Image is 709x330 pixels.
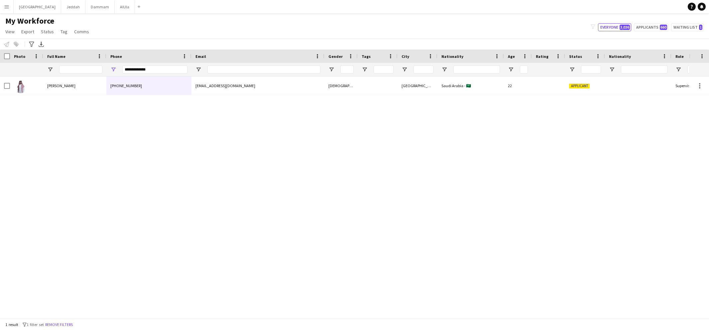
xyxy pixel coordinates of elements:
span: 3,036 [620,25,630,30]
span: Full Name [47,54,65,59]
span: Gender [328,54,343,59]
app-action-btn: Advanced filters [28,40,36,48]
span: City [402,54,409,59]
input: City Filter Input [414,66,433,74]
div: [DEMOGRAPHIC_DATA] [324,77,358,95]
div: 22 [504,77,532,95]
button: AlUla [115,0,135,13]
span: Nationality [609,54,631,59]
span: View [5,29,15,35]
span: 660 [660,25,667,30]
span: Status [569,54,582,59]
input: Email Filter Input [207,66,320,74]
div: [PHONE_NUMBER] [106,77,191,95]
img: Turki Hassan [14,80,27,93]
a: View [3,27,17,36]
input: Status Filter Input [581,66,601,74]
span: Export [21,29,34,35]
button: Open Filter Menu [508,67,514,73]
input: Gender Filter Input [340,66,354,74]
input: Nationality Filter Input [453,66,500,74]
span: Email [195,54,206,59]
div: [GEOGRAPHIC_DATA] [398,77,437,95]
button: Open Filter Menu [110,67,116,73]
a: Comms [71,27,92,36]
button: Everyone3,036 [598,23,631,31]
a: Status [38,27,57,36]
button: Open Filter Menu [441,67,447,73]
span: Comms [74,29,89,35]
button: [GEOGRAPHIC_DATA] [14,0,61,13]
span: Role [675,54,684,59]
button: Open Filter Menu [362,67,368,73]
span: Age [508,54,515,59]
button: Jeddah [61,0,85,13]
div: [EMAIL_ADDRESS][DOMAIN_NAME] [191,77,324,95]
span: Photo [14,54,25,59]
button: Open Filter Menu [328,67,334,73]
button: Open Filter Menu [609,67,615,73]
button: Open Filter Menu [47,67,53,73]
input: Tags Filter Input [374,66,394,74]
input: Full Name Filter Input [59,66,102,74]
button: Remove filters [44,321,74,328]
span: Tag [60,29,67,35]
input: Age Filter Input [520,66,528,74]
span: Applicant [569,83,590,88]
button: Dammam [85,0,115,13]
button: Open Filter Menu [675,67,681,73]
span: Nationality [441,54,463,59]
app-action-btn: Export XLSX [37,40,45,48]
button: Open Filter Menu [569,67,575,73]
button: Waiting list1 [671,23,704,31]
input: Nationality Filter Input [621,66,667,74]
input: Phone Filter Input [122,66,187,74]
span: Rating [536,54,548,59]
button: Open Filter Menu [402,67,408,73]
span: [PERSON_NAME] [47,83,75,88]
span: My Workforce [5,16,54,26]
span: 1 [699,25,702,30]
span: Saudi Arabia - 🇸🇦 [441,83,471,88]
span: 1 filter set [27,322,44,327]
a: Export [19,27,37,36]
a: Tag [58,27,70,36]
span: Tags [362,54,371,59]
span: Status [41,29,54,35]
span: Phone [110,54,122,59]
button: Open Filter Menu [195,67,201,73]
button: Applicants660 [634,23,668,31]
